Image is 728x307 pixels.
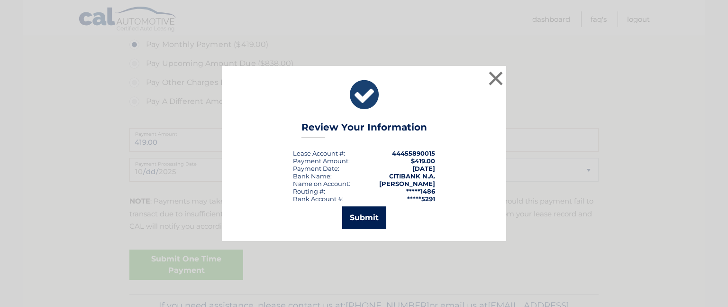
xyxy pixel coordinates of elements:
strong: 44455890015 [392,149,435,157]
div: Bank Name: [293,172,332,180]
div: Name on Account: [293,180,350,187]
div: : [293,165,339,172]
span: Payment Date [293,165,338,172]
div: Lease Account #: [293,149,345,157]
h3: Review Your Information [301,121,427,138]
div: Routing #: [293,187,325,195]
strong: CITIBANK N.A. [389,172,435,180]
button: × [486,69,505,88]
button: Submit [342,206,386,229]
span: $419.00 [411,157,435,165]
div: Payment Amount: [293,157,350,165]
strong: [PERSON_NAME] [379,180,435,187]
span: [DATE] [412,165,435,172]
div: Bank Account #: [293,195,344,203]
